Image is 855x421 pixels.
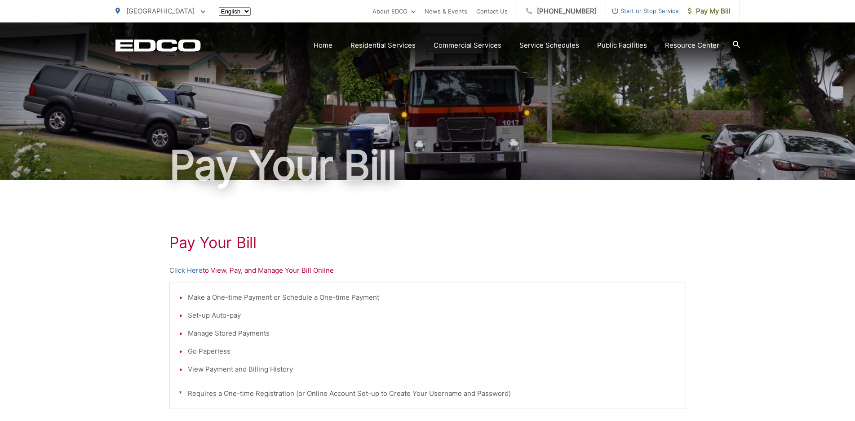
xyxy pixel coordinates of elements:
[519,40,579,51] a: Service Schedules
[188,292,677,303] li: Make a One-time Payment or Schedule a One-time Payment
[188,328,677,339] li: Manage Stored Payments
[219,7,251,16] select: Select a language
[665,40,719,51] a: Resource Center
[169,265,686,276] p: to View, Pay, and Manage Your Bill Online
[188,310,677,321] li: Set-up Auto-pay
[425,6,467,17] a: News & Events
[372,6,416,17] a: About EDCO
[188,346,677,357] li: Go Paperless
[179,388,677,399] p: * Requires a One-time Registration (or Online Account Set-up to Create Your Username and Password)
[314,40,332,51] a: Home
[115,39,201,52] a: EDCD logo. Return to the homepage.
[350,40,416,51] a: Residential Services
[597,40,647,51] a: Public Facilities
[476,6,508,17] a: Contact Us
[688,6,731,17] span: Pay My Bill
[169,265,203,276] a: Click Here
[169,234,686,252] h1: Pay Your Bill
[126,7,195,15] span: [GEOGRAPHIC_DATA]
[434,40,501,51] a: Commercial Services
[115,143,740,188] h1: Pay Your Bill
[188,364,677,375] li: View Payment and Billing History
